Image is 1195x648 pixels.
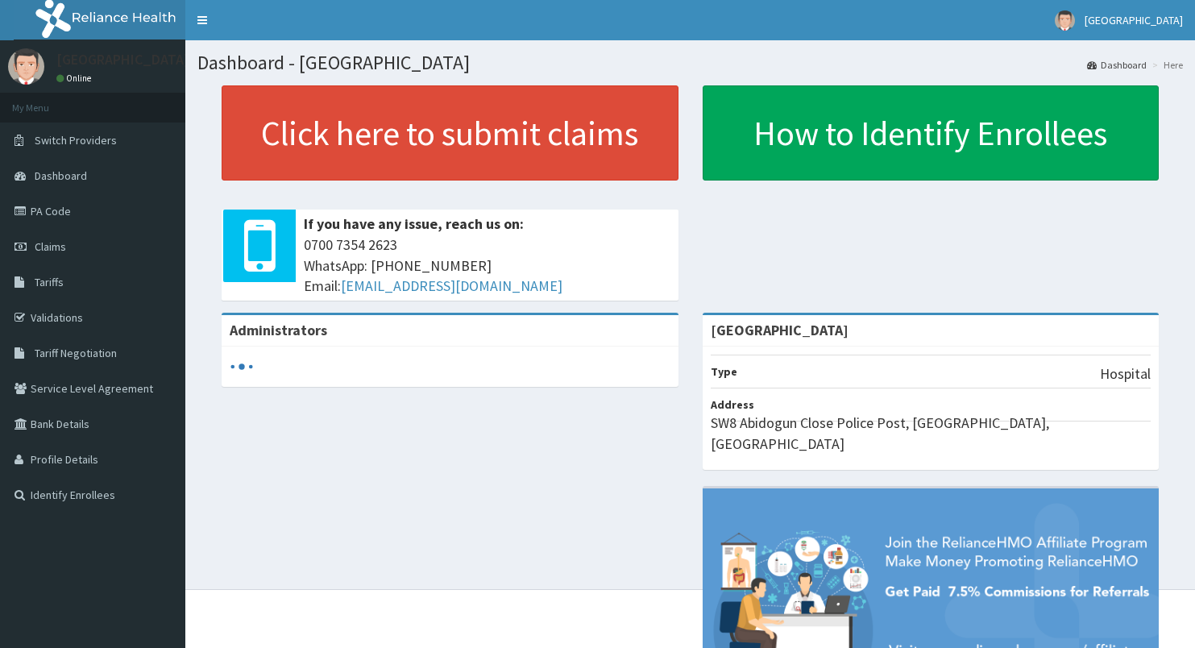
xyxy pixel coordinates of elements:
img: User Image [8,48,44,85]
p: SW8 Abidogun Close Police Post, [GEOGRAPHIC_DATA], [GEOGRAPHIC_DATA] [711,413,1151,454]
p: Hospital [1100,363,1151,384]
a: Online [56,73,95,84]
b: Type [711,364,737,379]
strong: [GEOGRAPHIC_DATA] [711,321,849,339]
p: [GEOGRAPHIC_DATA] [56,52,189,67]
svg: audio-loading [230,355,254,379]
span: Claims [35,239,66,254]
h1: Dashboard - [GEOGRAPHIC_DATA] [197,52,1183,73]
span: Tariff Negotiation [35,346,117,360]
b: Administrators [230,321,327,339]
span: [GEOGRAPHIC_DATA] [1085,13,1183,27]
a: Dashboard [1087,58,1147,72]
a: [EMAIL_ADDRESS][DOMAIN_NAME] [341,276,562,295]
li: Here [1148,58,1183,72]
img: User Image [1055,10,1075,31]
a: How to Identify Enrollees [703,85,1160,181]
span: 0700 7354 2623 WhatsApp: [PHONE_NUMBER] Email: [304,235,670,297]
span: Dashboard [35,168,87,183]
a: Click here to submit claims [222,85,678,181]
b: If you have any issue, reach us on: [304,214,524,233]
span: Switch Providers [35,133,117,147]
span: Tariffs [35,275,64,289]
b: Address [711,397,754,412]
